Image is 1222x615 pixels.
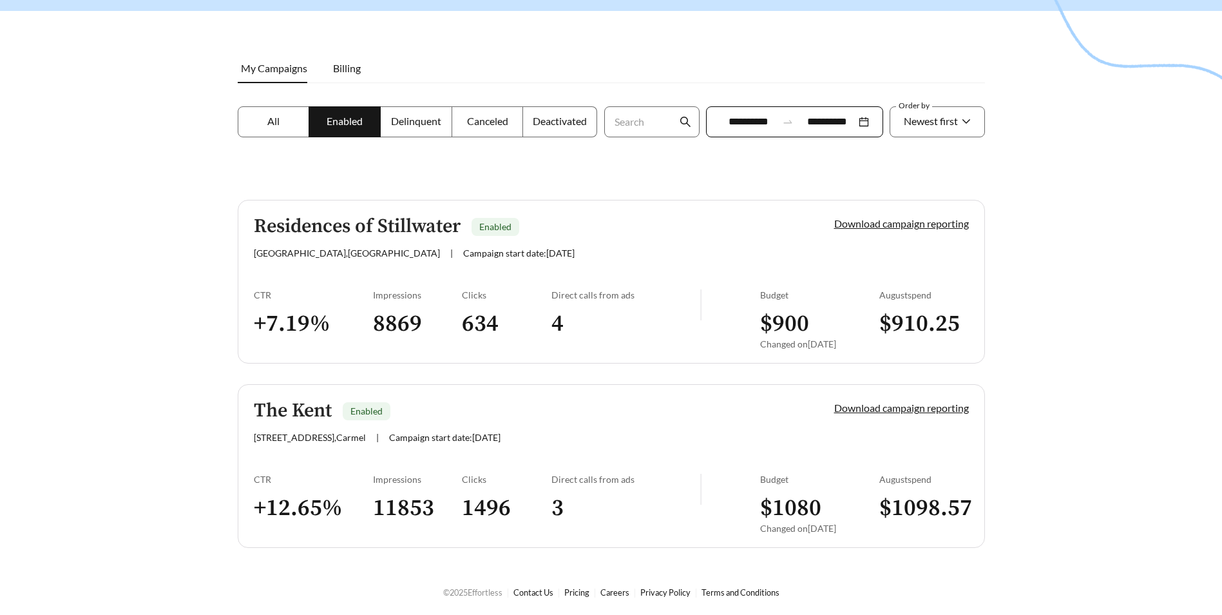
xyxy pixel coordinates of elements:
div: Impressions [373,289,463,300]
a: The KentEnabled[STREET_ADDRESS],Carmel|Campaign start date:[DATE]Download campaign reportingCTR+1... [238,384,985,548]
span: My Campaigns [241,62,307,74]
h3: 1496 [462,494,551,523]
a: Download campaign reporting [834,402,969,414]
h3: $ 900 [760,309,879,338]
a: Residences of StillwaterEnabled[GEOGRAPHIC_DATA],[GEOGRAPHIC_DATA]|Campaign start date:[DATE]Down... [238,200,985,364]
h3: 634 [462,309,551,338]
span: [STREET_ADDRESS] , Carmel [254,432,366,443]
div: Direct calls from ads [551,474,700,485]
span: Canceled [467,115,508,127]
img: line [700,289,702,320]
span: Enabled [327,115,363,127]
div: Direct calls from ads [551,289,700,300]
h5: Residences of Stillwater [254,216,461,237]
span: search [680,116,691,128]
h3: 4 [551,309,700,338]
h3: 8869 [373,309,463,338]
a: Terms and Conditions [702,587,779,598]
span: All [267,115,280,127]
div: August spend [879,474,969,485]
a: Pricing [564,587,589,598]
h3: + 7.19 % [254,309,373,338]
span: [GEOGRAPHIC_DATA] , [GEOGRAPHIC_DATA] [254,248,440,259]
div: Budget [760,474,879,485]
span: Delinquent [391,115,441,127]
a: Privacy Policy [640,587,691,598]
div: Impressions [373,474,463,485]
h3: + 12.65 % [254,494,373,523]
span: | [450,248,453,259]
span: Campaign start date: [DATE] [463,248,575,259]
div: Changed on [DATE] [760,338,879,349]
img: line [700,474,702,505]
span: Enabled [479,221,511,232]
h3: $ 910.25 [879,309,969,338]
span: to [782,116,794,128]
div: CTR [254,289,373,300]
div: Budget [760,289,879,300]
span: Enabled [350,405,383,416]
span: Billing [333,62,361,74]
span: | [376,432,379,443]
div: CTR [254,474,373,485]
h3: $ 1080 [760,494,879,523]
h3: $ 1098.57 [879,494,969,523]
a: Download campaign reporting [834,217,969,229]
div: August spend [879,289,969,300]
span: Newest first [904,115,958,127]
div: Changed on [DATE] [760,523,879,534]
a: Contact Us [513,587,553,598]
a: Careers [600,587,629,598]
h5: The Kent [254,400,332,422]
div: Clicks [462,289,551,300]
span: swap-right [782,116,794,128]
div: Clicks [462,474,551,485]
h3: 3 [551,494,700,523]
span: Deactivated [533,115,587,127]
h3: 11853 [373,494,463,523]
span: © 2025 Effortless [443,587,502,598]
span: Campaign start date: [DATE] [389,432,501,443]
